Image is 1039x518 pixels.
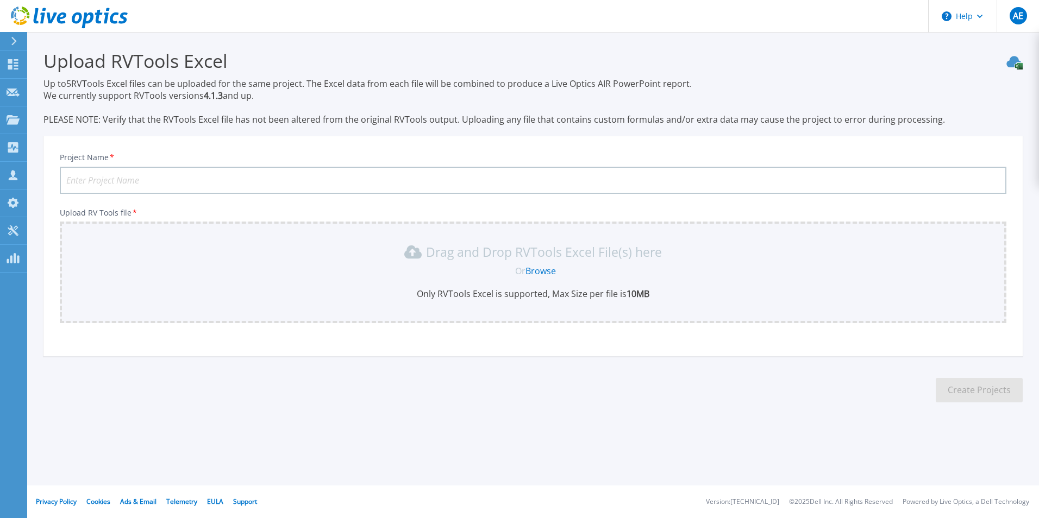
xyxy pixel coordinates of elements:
a: Support [233,497,257,506]
a: EULA [207,497,223,506]
span: AE [1013,11,1023,20]
div: Drag and Drop RVTools Excel File(s) here OrBrowseOnly RVTools Excel is supported, Max Size per fi... [66,243,1000,300]
li: © 2025 Dell Inc. All Rights Reserved [789,498,893,506]
p: Only RVTools Excel is supported, Max Size per file is [66,288,1000,300]
a: Privacy Policy [36,497,77,506]
strong: 4.1.3 [204,90,223,102]
label: Project Name [60,154,115,161]
span: Or [515,265,525,277]
a: Telemetry [166,497,197,506]
input: Enter Project Name [60,167,1006,194]
p: Drag and Drop RVTools Excel File(s) here [426,247,662,257]
a: Ads & Email [120,497,157,506]
a: Browse [525,265,556,277]
li: Version: [TECHNICAL_ID] [706,498,779,506]
p: Up to 5 RVTools Excel files can be uploaded for the same project. The Excel data from each file w... [43,78,1023,125]
p: Upload RV Tools file [60,209,1006,217]
button: Create Projects [936,378,1023,402]
a: Cookies [86,497,110,506]
li: Powered by Live Optics, a Dell Technology [903,498,1029,506]
h3: Upload RVTools Excel [43,48,1023,73]
b: 10MB [627,288,649,300]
